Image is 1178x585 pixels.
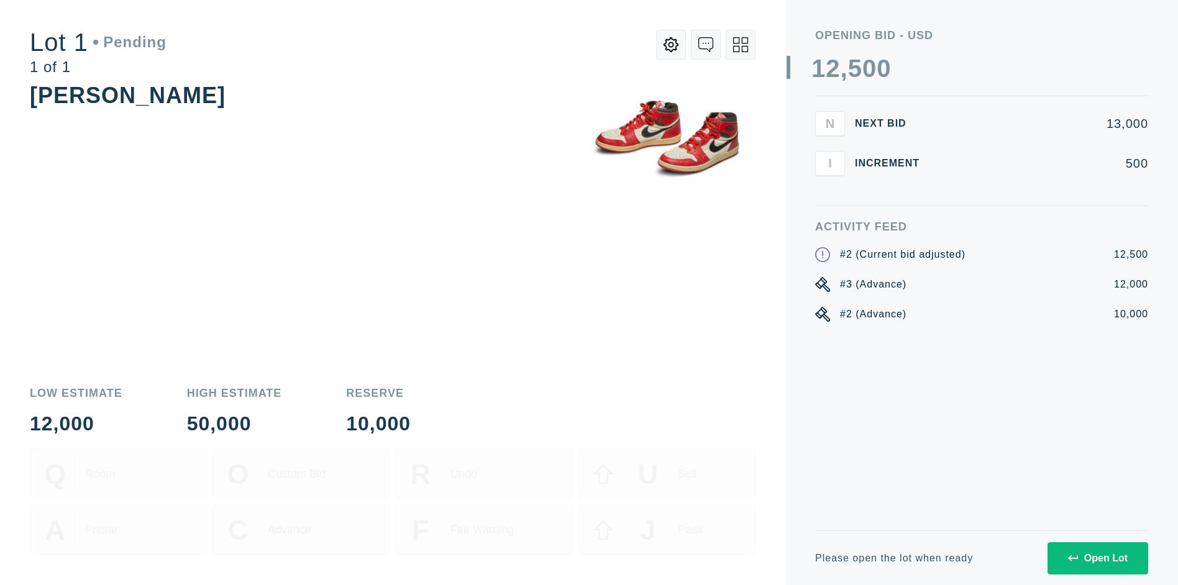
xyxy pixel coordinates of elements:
[93,35,167,50] div: Pending
[840,247,966,262] div: #2 (Current bid adjusted)
[1068,553,1128,564] div: Open Lot
[815,30,1148,41] div: Opening bid - USD
[30,388,122,399] div: Low Estimate
[939,117,1148,130] div: 13,000
[939,157,1148,170] div: 500
[30,83,226,108] div: [PERSON_NAME]
[826,56,840,81] div: 2
[815,151,845,176] button: I
[346,388,411,399] div: Reserve
[811,56,826,81] div: 1
[826,116,834,130] span: N
[1048,542,1148,574] button: Open Lot
[1114,247,1148,262] div: 12,500
[187,414,282,433] div: 50,000
[815,111,845,136] button: N
[346,414,411,433] div: 10,000
[1114,277,1148,292] div: 12,000
[1114,307,1148,322] div: 10,000
[840,307,906,322] div: #2 (Advance)
[862,56,877,81] div: 0
[815,221,1148,232] div: Activity Feed
[855,119,929,129] div: Next Bid
[848,56,862,81] div: 5
[30,30,167,55] div: Lot 1
[30,414,122,433] div: 12,000
[30,60,167,75] div: 1 of 1
[840,277,906,292] div: #3 (Advance)
[855,158,929,168] div: Increment
[841,56,848,304] div: ,
[828,156,832,170] span: I
[815,553,973,563] div: Please open the lot when ready
[877,56,891,81] div: 0
[187,388,282,399] div: High Estimate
